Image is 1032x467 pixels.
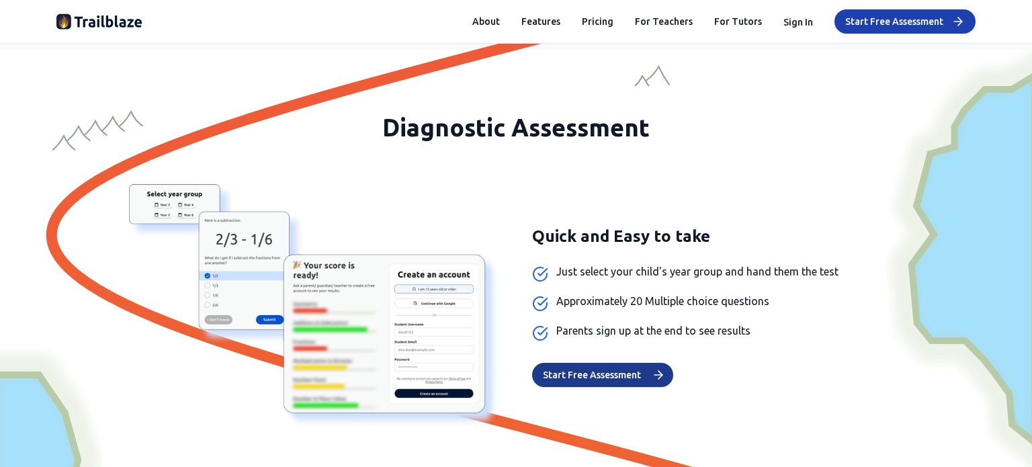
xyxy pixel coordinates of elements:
button: Start Free Assessment [834,9,976,34]
button: Sign In [783,15,813,29]
a: For Tutors [714,15,762,28]
button: Pricing [582,15,613,28]
span: Parents sign up at the end to see results [556,323,750,339]
button: Sign In [783,13,813,30]
a: For Teachers [635,15,693,28]
button: About [472,15,500,28]
img: Year group selector and question interface [129,184,500,428]
h3: Quick and Easy to take [532,226,903,247]
span: Just select your child's year group and hand them the test [556,263,838,280]
span: Approximately 20 Multiple choice questions [556,293,769,309]
img: Trailblaze [56,11,142,32]
span: Diagnostic Assessment [382,114,650,141]
button: Features [521,15,560,28]
button: Start Free Assessment [532,363,673,387]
